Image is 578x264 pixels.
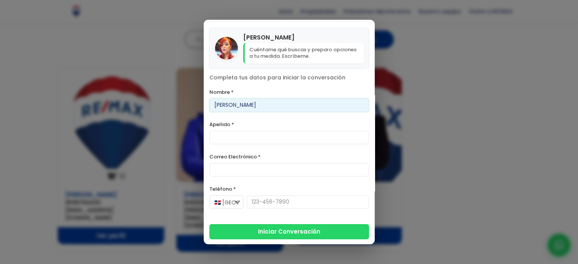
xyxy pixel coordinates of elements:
h4: [PERSON_NAME] [243,33,364,42]
label: Nombre * [209,87,369,97]
button: Iniciar Conversación [209,224,369,239]
label: Correo Electrónico * [209,152,369,161]
p: Completa tus datos para iniciar la conversación [209,74,369,82]
img: Maricela Dominguez [215,37,238,60]
label: Apellido * [209,120,369,129]
input: 123-456-7890 [247,195,369,209]
label: Teléfono * [209,184,369,194]
p: Cuéntame qué buscas y preparo opciones a tu medida. Escríbeme. [243,43,364,63]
